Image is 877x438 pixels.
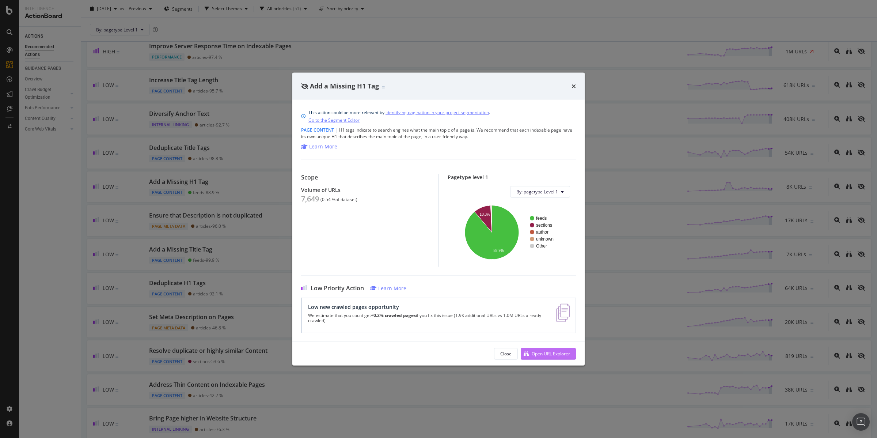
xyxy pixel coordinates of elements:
p: We estimate that you could get if you fix this issue (1.9K additional URLs vs 1.0M URLs already c... [308,313,547,323]
strong: +0.2% crawled pages [371,312,416,318]
text: feeds [536,216,547,221]
span: Page Content [301,127,334,133]
div: eye-slash [301,83,308,89]
div: Learn More [309,143,337,150]
text: Other [536,243,547,249]
div: This action could be more relevant by . [308,108,490,124]
span: By: pagetype Level 1 [516,189,558,195]
text: 88.9% [493,249,504,253]
div: H1 tags indicate to search engines what the main topic of a page is. We recommend that each index... [301,127,576,140]
div: Open URL Explorer [532,351,570,357]
div: times [572,82,576,91]
button: Open URL Explorer [521,348,576,359]
div: Pagetype level 1 [448,174,576,180]
text: author [536,230,548,235]
svg: A chart. [453,203,570,261]
img: e5DMFwAAAABJRU5ErkJggg== [556,303,570,322]
div: 7,649 [301,194,319,203]
div: Volume of URLs [301,186,430,193]
button: Close [494,348,518,359]
span: Add a Missing H1 Tag [310,82,379,90]
text: sections [536,223,552,228]
a: Go to the Segment Editor [308,116,360,124]
div: Low new crawled pages opportunity [308,303,547,310]
div: Learn More [378,284,406,291]
div: ( 0.54 % of dataset ) [320,197,357,202]
div: modal [292,73,585,366]
span: | [335,127,338,133]
div: Scope [301,174,430,181]
a: Learn More [370,284,406,291]
div: Close [500,351,512,357]
div: info banner [301,108,576,124]
text: 10.3% [479,212,490,216]
a: identifying pagination in your project segmentation [386,108,489,116]
span: Low Priority Action [311,284,364,291]
div: Open Intercom Messenger [852,413,870,431]
a: Learn More [301,143,337,150]
button: By: pagetype Level 1 [510,186,570,197]
img: Equal [382,86,385,88]
text: unknown [536,237,554,242]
